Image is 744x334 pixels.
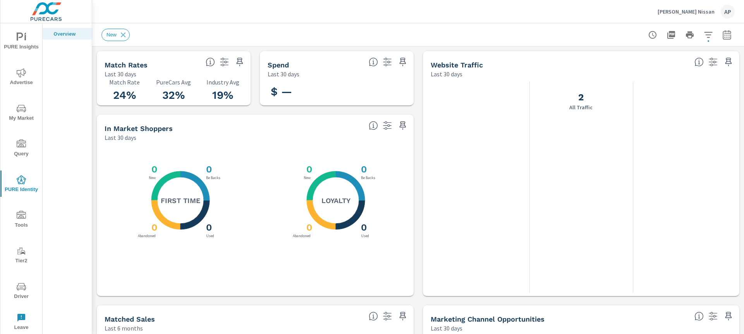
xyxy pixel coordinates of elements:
[154,79,194,86] p: PureCars Avg
[161,196,200,205] h5: First Time
[305,222,312,233] h3: 0
[105,89,144,102] h3: 24%
[203,89,243,102] h3: 19%
[369,121,378,130] span: Loyalty: Matched has purchased from the dealership before and has exhibited a preference through ...
[359,164,367,175] h3: 0
[204,176,222,180] p: Be Backs
[722,56,735,68] span: Save this to your personalized report
[369,312,378,321] span: Loyalty: Matches that have purchased from the dealership before and purchased within the timefram...
[105,79,144,86] p: Match Rate
[302,176,312,180] p: New
[147,176,157,180] p: New
[204,234,216,238] p: Used
[721,5,735,19] div: AP
[150,164,157,175] h3: 0
[431,61,483,69] h5: Website Traffic
[3,211,40,230] span: Tools
[150,222,157,233] h3: 0
[206,57,215,67] span: Match rate: % of Identifiable Traffic. Pure Identity avg: Avg match rate of all PURE Identity cus...
[3,139,40,158] span: Query
[3,175,40,194] span: PURE Identity
[397,119,409,132] span: Save this to your personalized report
[3,68,40,87] span: Advertise
[359,234,371,238] p: Used
[719,27,735,43] button: Select Date Range
[43,28,92,40] div: Overview
[321,196,351,205] h5: Loyalty
[694,57,704,67] span: All traffic is the data we start with. It’s unique personas over a 30-day period. We don’t consid...
[3,282,40,301] span: Driver
[3,33,40,52] span: PURE Insights
[658,8,715,15] p: [PERSON_NAME] Nissan
[359,222,367,233] h3: 0
[3,246,40,265] span: Tier2
[154,89,194,102] h3: 32%
[682,27,698,43] button: Print Report
[701,27,716,43] button: Apply Filters
[105,69,136,79] p: Last 30 days
[431,69,462,79] p: Last 30 days
[105,315,155,323] h5: Matched Sales
[268,85,295,98] h3: $ —
[369,57,378,67] span: Total PureCars DigAdSpend. Data sourced directly from the Ad Platforms. Non-Purecars DigAd client...
[268,69,299,79] p: Last 30 days
[102,32,121,38] span: New
[204,222,212,233] h3: 0
[234,56,246,68] span: Save this to your personalized report
[105,324,143,333] p: Last 6 months
[53,30,86,38] p: Overview
[3,104,40,123] span: My Market
[105,133,136,142] p: Last 30 days
[101,29,130,41] div: New
[397,310,409,322] span: Save this to your personalized report
[105,124,173,133] h5: In Market Shoppers
[291,234,312,238] p: Abandoned
[431,315,545,323] h5: Marketing Channel Opportunities
[203,79,243,86] p: Industry Avg
[722,310,735,322] span: Save this to your personalized report
[694,312,704,321] span: Matched shoppers that can be exported to each channel type. This is targetable traffic.
[204,164,212,175] h3: 0
[663,27,679,43] button: "Export Report to PDF"
[397,56,409,68] span: Save this to your personalized report
[268,61,289,69] h5: Spend
[136,234,157,238] p: Abandoned
[431,324,462,333] p: Last 30 days
[305,164,312,175] h3: 0
[105,61,148,69] h5: Match Rates
[359,176,377,180] p: Be Backs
